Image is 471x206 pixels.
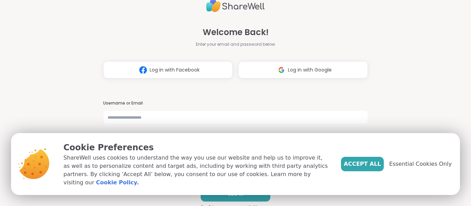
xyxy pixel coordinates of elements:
p: ShareWell uses cookies to understand the way you use our website and help us to improve it, as we... [63,154,330,187]
button: Log in with Facebook [103,61,233,78]
p: Cookie Preferences [63,141,330,154]
span: Log in with Facebook [150,66,200,74]
span: Accept All [344,160,381,168]
img: ShareWell Logomark [137,64,150,76]
span: Enter your email and password below [196,41,275,47]
button: Log in with Google [238,61,368,78]
h3: Username or Email [103,100,368,106]
img: ShareWell Logomark [275,64,288,76]
span: Essential Cookies Only [389,160,452,168]
a: Cookie Policy. [96,178,139,187]
button: Accept All [341,157,384,171]
span: Log in with Google [288,66,332,74]
span: Welcome Back! [203,26,269,39]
